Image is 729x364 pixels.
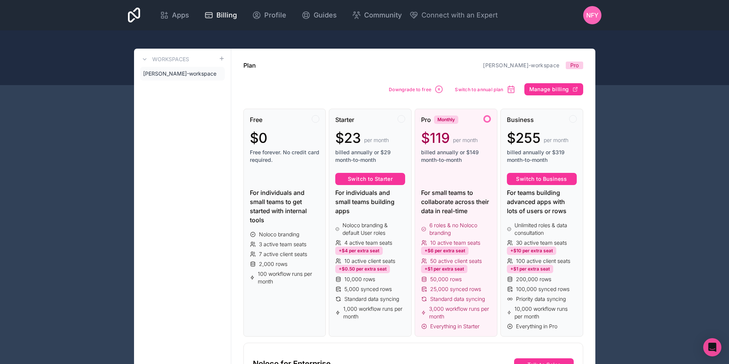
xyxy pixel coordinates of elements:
[250,149,320,164] span: Free forever. No credit card required.
[140,67,225,81] a: [PERSON_NAME]-workspace
[335,149,405,164] span: billed annually or $29 month-to-month
[524,83,583,95] button: Manage billing
[516,239,567,247] span: 30 active team seats
[314,10,337,21] span: Guides
[259,260,287,268] span: 2,000 rows
[507,173,577,185] button: Switch to Business
[335,130,361,146] span: $23
[430,295,485,303] span: Standard data syncing
[516,295,566,303] span: Priority data syncing
[483,62,559,68] a: [PERSON_NAME]-workspace
[703,338,721,356] div: Open Intercom Messenger
[259,250,307,258] span: 7 active client seats
[335,265,390,273] div: +$0.50 per extra seat
[421,130,450,146] span: $119
[344,275,375,283] span: 10,000 rows
[586,11,598,20] span: NFY
[344,239,392,247] span: 4 active team seats
[335,115,354,124] span: Starter
[421,265,467,273] div: +$1 per extra seat
[409,10,498,21] button: Connect with an Expert
[453,136,478,144] span: per month
[516,257,570,265] span: 100 active client seats
[507,265,553,273] div: +$1 per extra seat
[430,323,480,330] span: Everything in Starter
[343,305,405,320] span: 1,000 workflow runs per month
[389,87,431,92] span: Downgrade to free
[430,285,481,293] span: 25,000 synced rows
[364,136,389,144] span: per month
[154,7,195,24] a: Apps
[544,136,568,144] span: per month
[514,222,577,237] span: Unlimited roles & data consultation
[243,61,256,70] h1: Plan
[143,70,216,78] span: [PERSON_NAME]-workspace
[246,7,292,24] a: Profile
[429,305,491,320] span: 3,000 workflow runs per month
[430,257,482,265] span: 50 active client seats
[344,295,399,303] span: Standard data syncing
[516,323,557,330] span: Everything in Pro
[452,82,518,97] button: Switch to annual plan
[421,149,491,164] span: billed annually or $149 month-to-month
[507,188,577,215] div: For teams building advanced apps with lots of users or rows
[140,55,189,64] a: Workspaces
[455,87,503,92] span: Switch to annual plan
[421,188,491,215] div: For small teams to collaborate across their data in real-time
[386,82,446,97] button: Downgrade to free
[335,173,405,185] button: Switch to Starter
[430,275,462,283] span: 50,000 rows
[529,86,569,93] span: Manage billing
[258,270,319,285] span: 100 workflow runs per month
[570,62,579,69] span: Pro
[421,115,431,124] span: Pro
[434,116,458,124] div: Monthly
[507,115,534,124] span: Business
[250,115,262,124] span: Free
[507,149,577,164] span: billed annually or $319 month-to-month
[335,188,405,215] div: For individuals and small teams building apps
[250,130,267,146] span: $0
[516,285,570,293] span: 100,000 synced rows
[364,10,402,21] span: Community
[216,10,237,21] span: Billing
[344,285,392,293] span: 5,000 synced rows
[430,239,480,247] span: 10 active team seats
[335,247,383,255] div: +$4 per extra seat
[295,7,343,24] a: Guides
[429,222,491,237] span: 6 roles & no Noloco branding
[421,247,469,255] div: +$6 per extra seat
[250,188,320,225] div: For individuals and small teams to get started with internal tools
[344,257,395,265] span: 10 active client seats
[421,10,498,21] span: Connect with an Expert
[264,10,286,21] span: Profile
[259,241,306,248] span: 3 active team seats
[516,275,551,283] span: 200,000 rows
[346,7,408,24] a: Community
[259,231,299,238] span: Noloco branding
[507,130,541,146] span: $255
[172,10,189,21] span: Apps
[152,55,189,63] h3: Workspaces
[514,305,576,320] span: 10,000 workflow runs per month
[507,247,556,255] div: +$10 per extra seat
[198,7,243,24] a: Billing
[342,222,405,237] span: Noloco branding & default User roles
